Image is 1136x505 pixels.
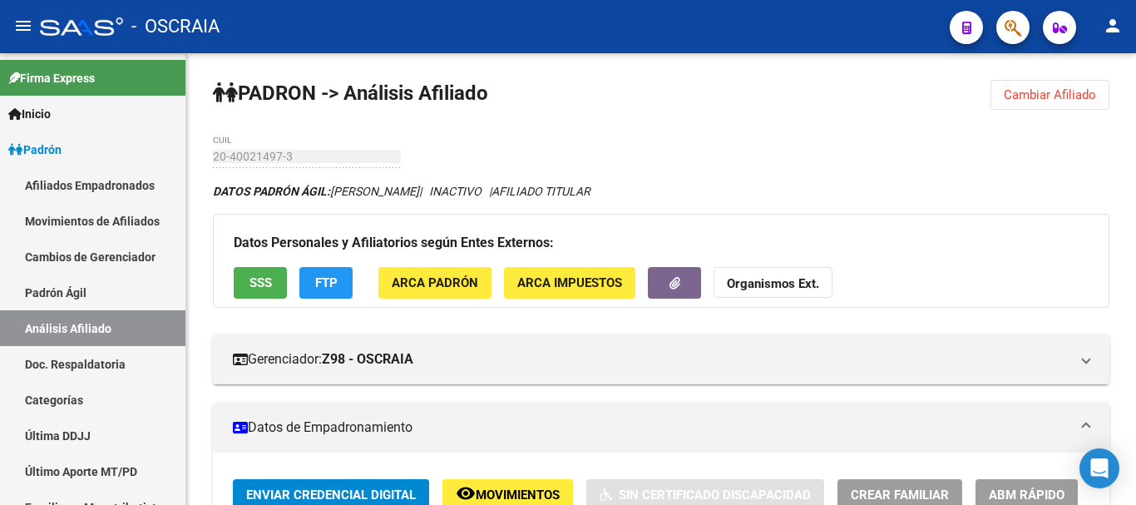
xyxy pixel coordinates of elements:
[233,418,1069,437] mat-panel-title: Datos de Empadronamiento
[392,276,478,291] span: ARCA Padrón
[213,403,1109,453] mat-expansion-panel-header: Datos de Empadronamiento
[8,105,51,123] span: Inicio
[234,231,1089,255] h3: Datos Personales y Afiliatorios según Entes Externos:
[491,185,590,198] span: AFILIADO TITULAR
[131,8,220,45] span: - OSCRAIA
[315,276,338,291] span: FTP
[213,334,1109,384] mat-expansion-panel-header: Gerenciador:Z98 - OSCRAIA
[233,350,1069,369] mat-panel-title: Gerenciador:
[727,277,819,292] strong: Organismos Ext.
[249,276,272,291] span: SSS
[476,488,560,503] span: Movimientos
[8,69,95,87] span: Firma Express
[13,16,33,36] mat-icon: menu
[1079,448,1119,488] div: Open Intercom Messenger
[990,80,1109,110] button: Cambiar Afiliado
[246,488,416,503] span: Enviar Credencial Digital
[989,488,1064,503] span: ABM Rápido
[714,267,832,298] button: Organismos Ext.
[8,141,62,159] span: Padrón
[619,488,811,503] span: Sin Certificado Discapacidad
[517,276,622,291] span: ARCA Impuestos
[1004,87,1096,102] span: Cambiar Afiliado
[234,267,287,298] button: SSS
[1103,16,1123,36] mat-icon: person
[504,267,635,298] button: ARCA Impuestos
[213,185,590,198] i: | INACTIVO |
[299,267,353,298] button: FTP
[851,488,949,503] span: Crear Familiar
[378,267,491,298] button: ARCA Padrón
[213,185,419,198] span: [PERSON_NAME]
[213,82,488,105] strong: PADRON -> Análisis Afiliado
[456,483,476,503] mat-icon: remove_red_eye
[322,350,413,369] strong: Z98 - OSCRAIA
[213,185,330,198] strong: DATOS PADRÓN ÁGIL:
